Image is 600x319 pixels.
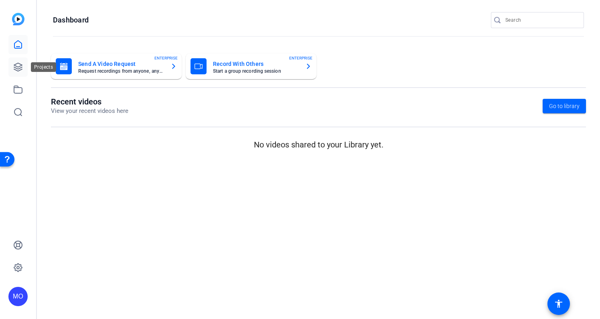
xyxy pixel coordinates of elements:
[186,53,316,79] button: Record With OthersStart a group recording sessionENTERPRISE
[31,62,56,72] div: Projects
[213,69,299,74] mat-card-subtitle: Start a group recording session
[554,299,564,309] mat-icon: accessibility
[51,139,586,151] p: No videos shared to your Library yet.
[78,59,164,69] mat-card-title: Send A Video Request
[289,55,312,61] span: ENTERPRISE
[78,69,164,74] mat-card-subtitle: Request recordings from anyone, anywhere
[8,287,28,306] div: MO
[51,106,128,116] p: View your recent videos here
[505,15,578,25] input: Search
[154,55,178,61] span: ENTERPRISE
[51,53,182,79] button: Send A Video RequestRequest recordings from anyone, anywhereENTERPRISE
[51,97,128,106] h1: Recent videos
[213,59,299,69] mat-card-title: Record With Others
[53,15,89,25] h1: Dashboard
[543,99,586,113] a: Go to library
[12,13,24,25] img: blue-gradient.svg
[549,102,580,110] span: Go to library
